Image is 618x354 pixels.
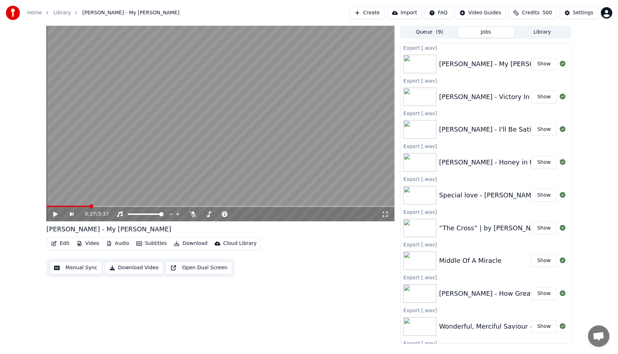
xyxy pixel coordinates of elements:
button: Credits500 [509,6,556,19]
div: Special love - [PERSON_NAME] & New River [439,190,580,200]
div: Export [.wav] [401,306,571,314]
div: Export [.wav] [401,174,571,183]
div: / [85,211,102,218]
div: [PERSON_NAME] - Victory In [DEMOGRAPHIC_DATA] [439,92,605,102]
div: [PERSON_NAME] - Honey in the Rock [439,157,558,167]
span: Credits [522,9,539,16]
button: Show [531,222,557,235]
button: Open Dual Screen [166,261,232,274]
div: Wonderful, Merciful Saviour - [PERSON_NAME] [439,321,588,331]
div: Cloud Library [223,240,256,247]
button: Show [531,90,557,103]
button: Show [531,189,557,202]
button: Manual Sync [49,261,102,274]
button: Video [74,239,102,249]
button: Jobs [458,27,514,38]
div: Export [.wav] [401,339,571,347]
span: [PERSON_NAME] - My [PERSON_NAME] [82,9,179,16]
div: Export [.wav] [401,43,571,52]
span: 500 [543,9,552,16]
a: Library [53,9,71,16]
button: Video Guides [455,6,506,19]
div: [PERSON_NAME] - How Great Thou Art [439,289,563,299]
button: Create [350,6,384,19]
div: Export [.wav] [401,240,571,249]
button: Show [531,58,557,70]
img: youka [6,6,20,20]
div: Export [.wav] [401,76,571,85]
div: [PERSON_NAME] - My [PERSON_NAME] [46,224,171,234]
button: Show [531,287,557,300]
button: Audio [103,239,132,249]
span: ( 9 ) [436,29,443,36]
button: Show [531,254,557,267]
nav: breadcrumb [27,9,180,16]
div: Export [.wav] [401,109,571,117]
span: 3:37 [98,211,109,218]
button: Download [171,239,210,249]
button: Settings [560,6,598,19]
div: [PERSON_NAME] - My [PERSON_NAME] [439,59,564,69]
div: Export [.wav] [401,142,571,150]
button: Library [514,27,570,38]
button: Edit [48,239,72,249]
div: Export [.wav] [401,273,571,281]
button: FAQ [425,6,452,19]
button: Show [531,320,557,333]
div: Export [.wav] [401,207,571,216]
button: Subtitles [133,239,170,249]
a: Home [27,9,42,16]
button: Download Video [105,261,163,274]
button: Import [387,6,422,19]
div: [PERSON_NAME] - I'll Be Satisfied [439,124,546,134]
button: Show [531,156,557,169]
div: Middle Of A Miracle [439,256,501,266]
span: 0:27 [85,211,96,218]
div: Settings [573,9,593,16]
button: Show [531,123,557,136]
div: Open chat [588,325,609,347]
button: Queue [401,27,458,38]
